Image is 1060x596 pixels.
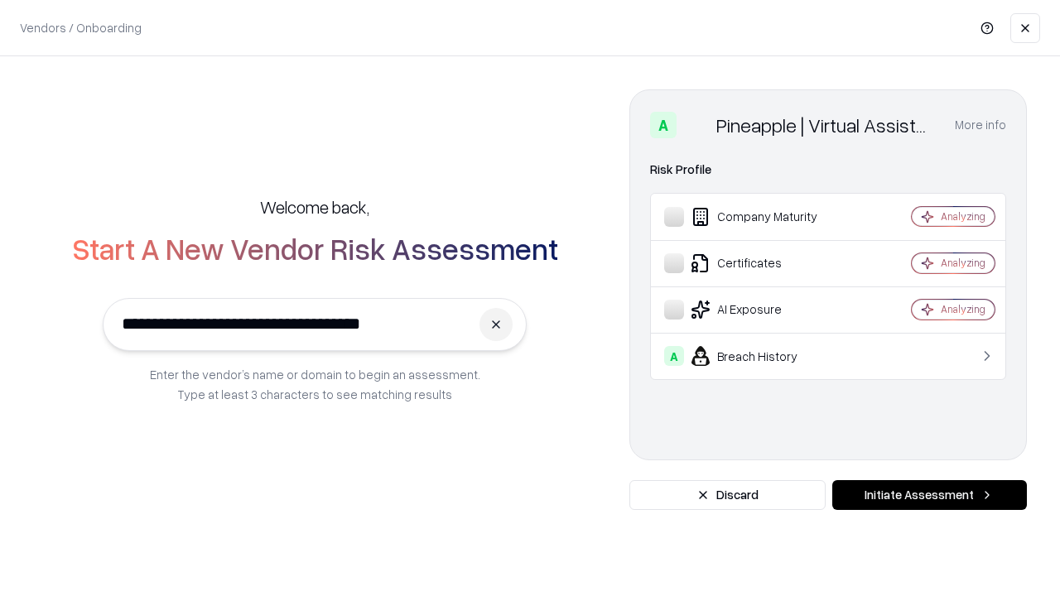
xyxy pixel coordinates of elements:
[832,480,1027,510] button: Initiate Assessment
[650,160,1006,180] div: Risk Profile
[683,112,710,138] img: Pineapple | Virtual Assistant Agency
[629,480,826,510] button: Discard
[664,346,862,366] div: Breach History
[664,300,862,320] div: AI Exposure
[650,112,677,138] div: A
[150,364,480,404] p: Enter the vendor’s name or domain to begin an assessment. Type at least 3 characters to see match...
[664,207,862,227] div: Company Maturity
[664,346,684,366] div: A
[664,253,862,273] div: Certificates
[941,302,985,316] div: Analyzing
[72,232,558,265] h2: Start A New Vendor Risk Assessment
[20,19,142,36] p: Vendors / Onboarding
[955,110,1006,140] button: More info
[941,209,985,223] div: Analyzing
[941,256,985,270] div: Analyzing
[260,195,369,219] h5: Welcome back,
[716,112,935,138] div: Pineapple | Virtual Assistant Agency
